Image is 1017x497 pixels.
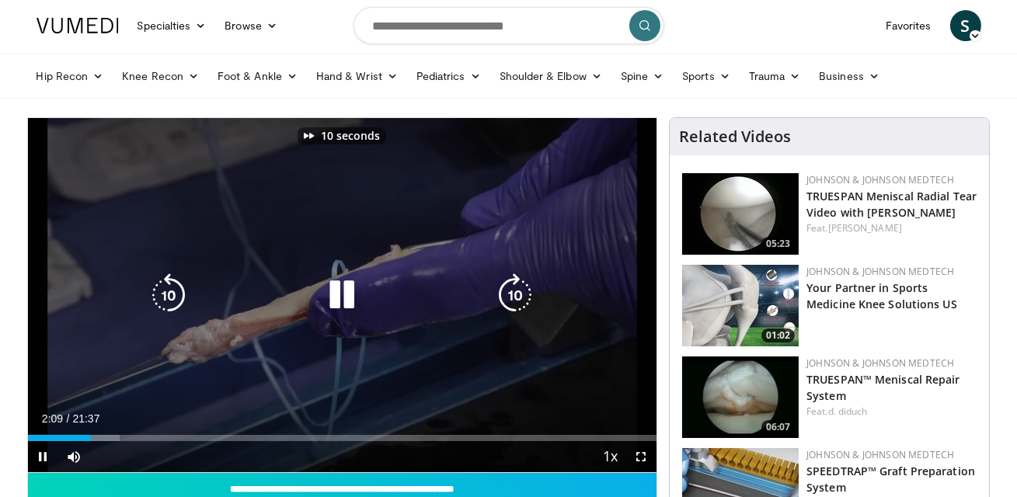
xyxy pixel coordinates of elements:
[806,464,975,495] a: SPEEDTRAP™ Graft Preparation System
[806,221,977,235] div: Feat.
[673,61,740,92] a: Sports
[28,118,657,473] video-js: Video Player
[682,265,799,346] a: 01:02
[594,441,625,472] button: Playback Rate
[950,10,981,41] a: S
[828,221,902,235] a: [PERSON_NAME]
[806,372,960,403] a: TRUESPAN™ Meniscal Repair System
[806,448,954,461] a: Johnson & Johnson MedTech
[42,412,63,425] span: 2:09
[208,61,307,92] a: Foot & Ankle
[37,18,119,33] img: VuMedi Logo
[679,127,791,146] h4: Related Videos
[876,10,941,41] a: Favorites
[321,130,380,141] p: 10 seconds
[307,61,407,92] a: Hand & Wrist
[215,10,287,41] a: Browse
[682,265,799,346] img: 0543fda4-7acd-4b5c-b055-3730b7e439d4.150x105_q85_crop-smart_upscale.jpg
[611,61,673,92] a: Spine
[682,356,799,438] img: e42d750b-549a-4175-9691-fdba1d7a6a0f.150x105_q85_crop-smart_upscale.jpg
[682,173,799,255] a: 05:23
[806,265,954,278] a: Johnson & Johnson MedTech
[128,10,216,41] a: Specialties
[810,61,889,92] a: Business
[682,173,799,255] img: a9cbc79c-1ae4-425c-82e8-d1f73baa128b.150x105_q85_crop-smart_upscale.jpg
[806,280,957,311] a: Your Partner in Sports Medicine Knee Solutions US
[59,441,90,472] button: Mute
[806,356,954,370] a: Johnson & Johnson MedTech
[625,441,657,472] button: Fullscreen
[354,7,664,44] input: Search topics, interventions
[828,405,868,418] a: d. diduch
[761,237,795,251] span: 05:23
[27,61,113,92] a: Hip Recon
[72,412,99,425] span: 21:37
[806,173,954,186] a: Johnson & Johnson MedTech
[67,412,70,425] span: /
[761,420,795,434] span: 06:07
[28,435,657,441] div: Progress Bar
[806,405,977,419] div: Feat.
[490,61,611,92] a: Shoulder & Elbow
[806,189,977,220] a: TRUESPAN Meniscal Radial Tear Video with [PERSON_NAME]
[682,356,799,438] a: 06:07
[740,61,810,92] a: Trauma
[761,328,795,342] span: 01:02
[113,61,208,92] a: Knee Recon
[407,61,490,92] a: Pediatrics
[28,441,59,472] button: Pause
